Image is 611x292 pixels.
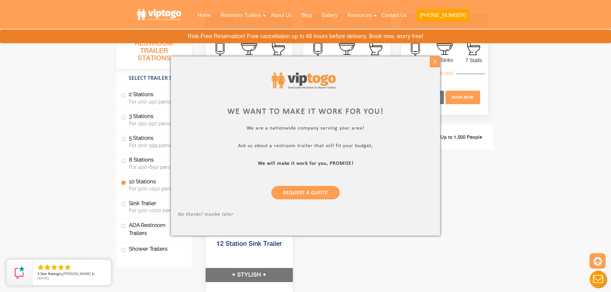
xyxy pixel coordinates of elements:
li:  [37,263,45,271]
img: viptogo logo [272,72,336,89]
span: [DATE] [38,276,49,280]
img: Review Rating [13,266,26,279]
li:  [44,263,51,271]
div: We want to make it work for you! [177,108,433,116]
b: We will make it work for you, PROMISE! [258,161,353,166]
div: X [430,56,440,67]
span: by [38,272,106,276]
span: Star Rating [40,271,59,276]
button: Live Chat [585,266,611,292]
a: Request a Quote [271,186,340,199]
li:  [57,263,65,271]
p: Ask us about a restroom trailer that will fit your budget, [177,143,433,150]
span: 5 [38,271,39,276]
p: We are a nationwide company serving your area! [177,125,433,133]
span: [PERSON_NAME] &. [63,271,95,276]
li:  [50,263,58,271]
p: No thanks! maybe later [177,212,433,219]
li:  [64,263,72,271]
